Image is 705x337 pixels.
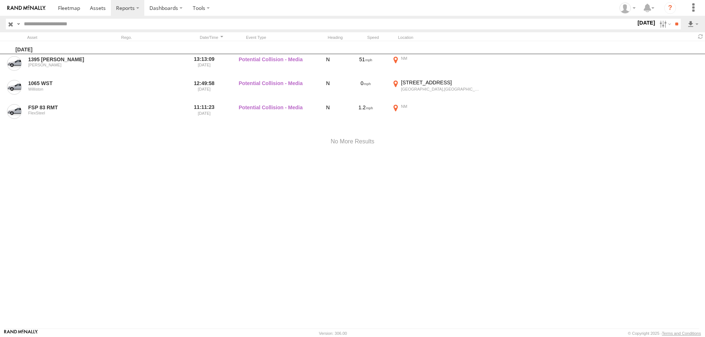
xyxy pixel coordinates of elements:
[28,63,100,67] div: [PERSON_NAME]
[28,87,100,91] div: Williston
[15,19,21,29] label: Search Query
[319,331,347,336] div: Version: 306.00
[315,103,341,126] div: N
[190,79,218,102] label: 12:49:58 [DATE]
[636,19,657,27] label: [DATE]
[617,3,638,14] div: Randy Yohe
[315,79,341,102] div: N
[28,80,100,87] a: 1065 WST
[401,56,481,61] div: NM
[28,56,100,63] a: 1395 [PERSON_NAME]
[401,87,481,92] div: [GEOGRAPHIC_DATA],[GEOGRAPHIC_DATA]
[401,79,481,86] div: [STREET_ADDRESS]
[239,79,312,102] label: Potential Collision - Media
[190,55,218,78] label: 13:13:09 [DATE]
[391,103,482,126] label: Click to View Event Location
[198,35,225,40] div: Click to Sort
[239,103,312,126] label: Potential Collision - Media
[344,79,388,102] div: 0
[344,103,388,126] div: 1.2
[391,79,482,102] label: Click to View Event Location
[4,330,38,337] a: Visit our Website
[687,19,699,29] label: Export results as...
[391,55,482,78] label: Click to View Event Location
[7,6,46,11] img: rand-logo.svg
[657,19,672,29] label: Search Filter Options
[190,103,218,126] label: 11:11:23 [DATE]
[628,331,701,336] div: © Copyright 2025 -
[401,104,481,109] div: NM
[28,111,100,115] div: FlexSteel
[28,104,100,111] a: FSP 83 RMT
[315,55,341,78] div: N
[696,33,705,40] span: Refresh
[664,2,676,14] i: ?
[344,55,388,78] div: 51
[662,331,701,336] a: Terms and Conditions
[239,55,312,78] label: Potential Collision - Media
